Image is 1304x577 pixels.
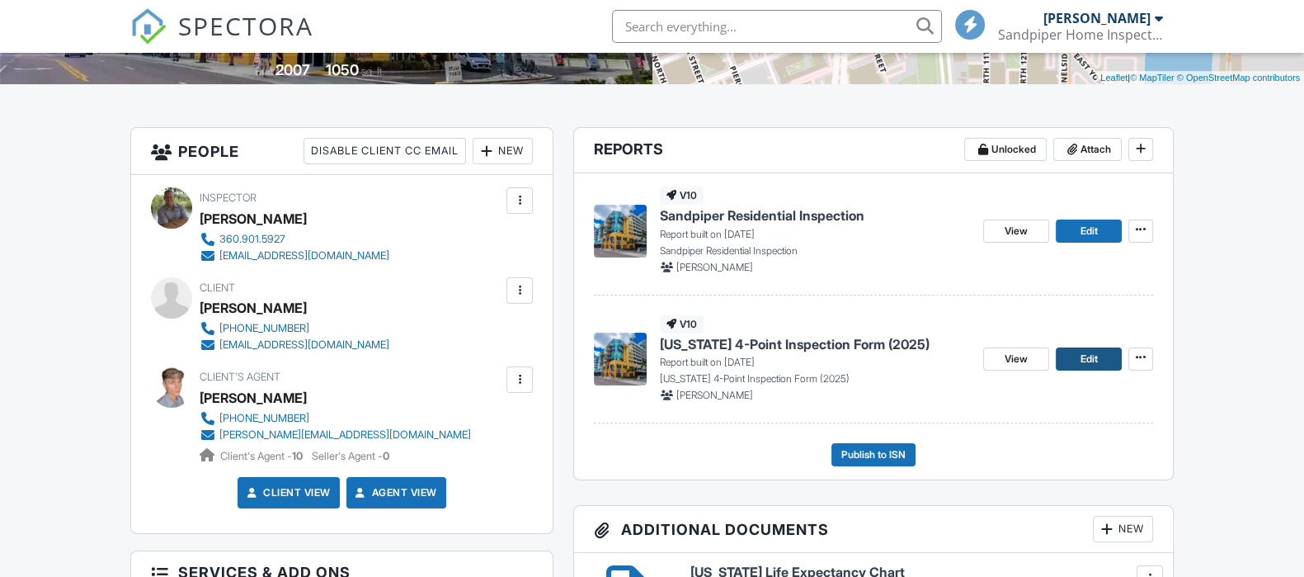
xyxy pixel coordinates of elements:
[243,485,331,501] a: Client View
[200,371,280,383] span: Client's Agent
[200,231,389,248] a: 360.901.5927
[304,138,466,164] div: Disable Client CC Email
[574,506,1173,553] h3: Additional Documents
[255,65,273,78] span: Built
[998,26,1163,43] div: Sandpiper Home Inspections LLC
[219,338,389,352] div: [EMAIL_ADDRESS][DOMAIN_NAME]
[200,296,307,320] div: [PERSON_NAME]
[326,61,359,78] div: 1050
[1096,71,1304,85] div: |
[200,206,307,231] div: [PERSON_NAME]
[200,320,389,337] a: [PHONE_NUMBER]
[612,10,942,43] input: Search everything...
[383,450,389,462] strong: 0
[292,450,303,462] strong: 10
[352,485,437,501] a: Agent View
[200,385,307,410] a: [PERSON_NAME]
[130,8,167,45] img: The Best Home Inspection Software - Spectora
[200,248,389,264] a: [EMAIL_ADDRESS][DOMAIN_NAME]
[131,128,553,175] h3: People
[200,281,235,294] span: Client
[312,450,389,462] span: Seller's Agent -
[200,337,389,353] a: [EMAIL_ADDRESS][DOMAIN_NAME]
[219,322,309,335] div: [PHONE_NUMBER]
[361,65,384,78] span: sq. ft.
[200,192,257,204] span: Inspector
[1043,10,1151,26] div: [PERSON_NAME]
[1130,73,1175,83] a: © MapTiler
[219,233,285,246] div: 360.901.5927
[1100,73,1127,83] a: Leaflet
[219,428,471,442] div: [PERSON_NAME][EMAIL_ADDRESS][DOMAIN_NAME]
[1177,73,1300,83] a: © OpenStreetMap contributors
[200,410,471,427] a: [PHONE_NUMBER]
[200,427,471,443] a: [PERSON_NAME][EMAIL_ADDRESS][DOMAIN_NAME]
[220,450,305,462] span: Client's Agent -
[1093,516,1153,542] div: New
[473,138,533,164] div: New
[219,412,309,425] div: [PHONE_NUMBER]
[178,8,313,43] span: SPECTORA
[219,249,389,262] div: [EMAIL_ADDRESS][DOMAIN_NAME]
[130,22,313,57] a: SPECTORA
[275,61,310,78] div: 2007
